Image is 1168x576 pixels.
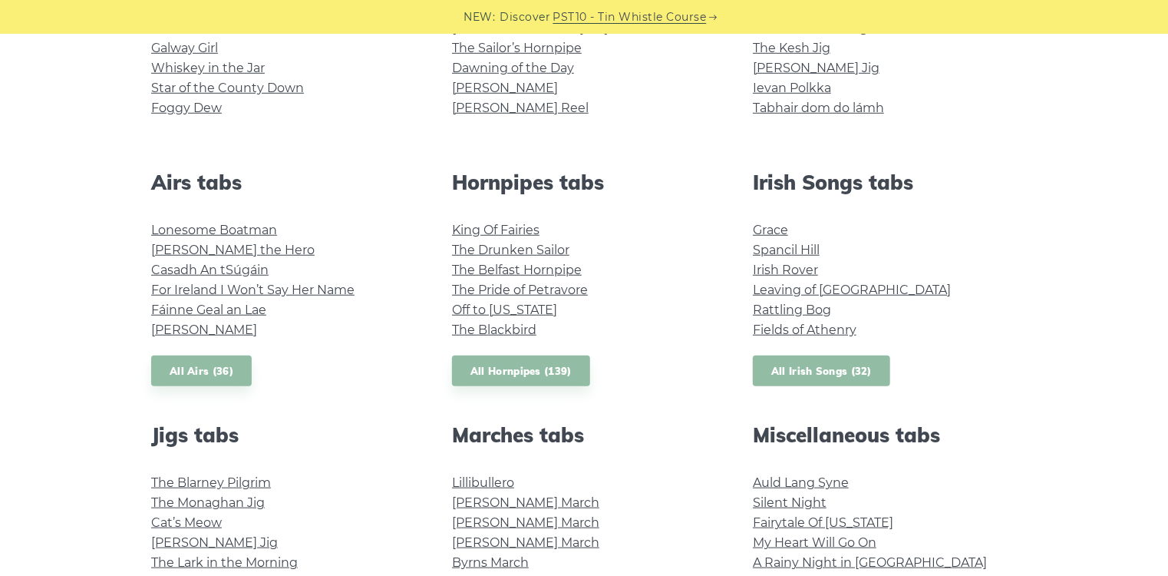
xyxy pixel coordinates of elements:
h2: Miscellaneous tabs [753,423,1017,447]
a: Fairytale Of [US_STATE] [753,515,893,530]
a: Tabhair dom do lámh [753,101,884,115]
a: Lonesome Boatman [151,223,277,237]
a: [PERSON_NAME] the Hero [151,243,315,257]
a: The Drunken Sailor [452,243,569,257]
a: Byrns March [452,555,529,570]
a: For Ireland I Won’t Say Her Name [151,283,355,297]
a: The Swallowtail Jig [753,21,868,35]
a: All Hornpipes (139) [452,356,590,387]
a: Dawning of the Day [452,61,574,75]
a: Fields of Athenry [753,323,856,337]
span: NEW: [464,8,496,26]
h2: Irish Songs tabs [753,170,1017,194]
a: [PERSON_NAME] [452,81,558,95]
a: Silent Night [753,495,827,510]
a: Rattling Bog [753,303,831,317]
a: Spancil Hill [753,243,820,257]
a: [GEOGRAPHIC_DATA] to [GEOGRAPHIC_DATA] [452,21,735,35]
a: The Kesh Jig [753,41,830,55]
a: All Irish Songs (32) [753,356,890,387]
a: The Monaghan Jig [151,495,265,510]
a: Ievan Polkka [753,81,831,95]
h2: Hornpipes tabs [452,170,716,194]
a: Fáinne Geal an Lae [151,303,266,317]
a: My Heart Will Go On [753,535,876,550]
a: Leaving of [GEOGRAPHIC_DATA] [753,283,951,297]
a: [PERSON_NAME] Jig [151,535,278,550]
h2: Jigs tabs [151,423,415,447]
a: Galway Girl [151,41,218,55]
h2: Marches tabs [452,423,716,447]
a: [PERSON_NAME] March [452,515,599,530]
a: Inisheer [151,21,201,35]
a: Foggy Dew [151,101,222,115]
a: The Blackbird [452,323,536,337]
a: [PERSON_NAME] March [452,535,599,550]
a: The Lark in the Morning [151,555,298,570]
a: A Rainy Night in [GEOGRAPHIC_DATA] [753,555,987,570]
a: The Pride of Petravore [452,283,588,297]
a: Irish Rover [753,263,818,277]
a: Auld Lang Syne [753,475,849,490]
a: The Sailor’s Hornpipe [452,41,582,55]
h2: Airs tabs [151,170,415,194]
a: [PERSON_NAME] Reel [452,101,589,115]
a: King Of Fairies [452,223,539,237]
a: Whiskey in the Jar [151,61,265,75]
a: Star of the County Down [151,81,304,95]
a: The Blarney Pilgrim [151,475,271,490]
a: Off to [US_STATE] [452,303,557,317]
span: Discover [500,8,551,26]
a: Casadh An tSúgáin [151,263,269,277]
a: [PERSON_NAME] Jig [753,61,879,75]
a: The Belfast Hornpipe [452,263,582,277]
a: All Airs (36) [151,356,252,387]
a: Grace [753,223,788,237]
a: Cat’s Meow [151,515,222,530]
a: PST10 - Tin Whistle Course [553,8,707,26]
a: Lillibullero [452,475,514,490]
a: [PERSON_NAME] March [452,495,599,510]
a: [PERSON_NAME] [151,323,257,337]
